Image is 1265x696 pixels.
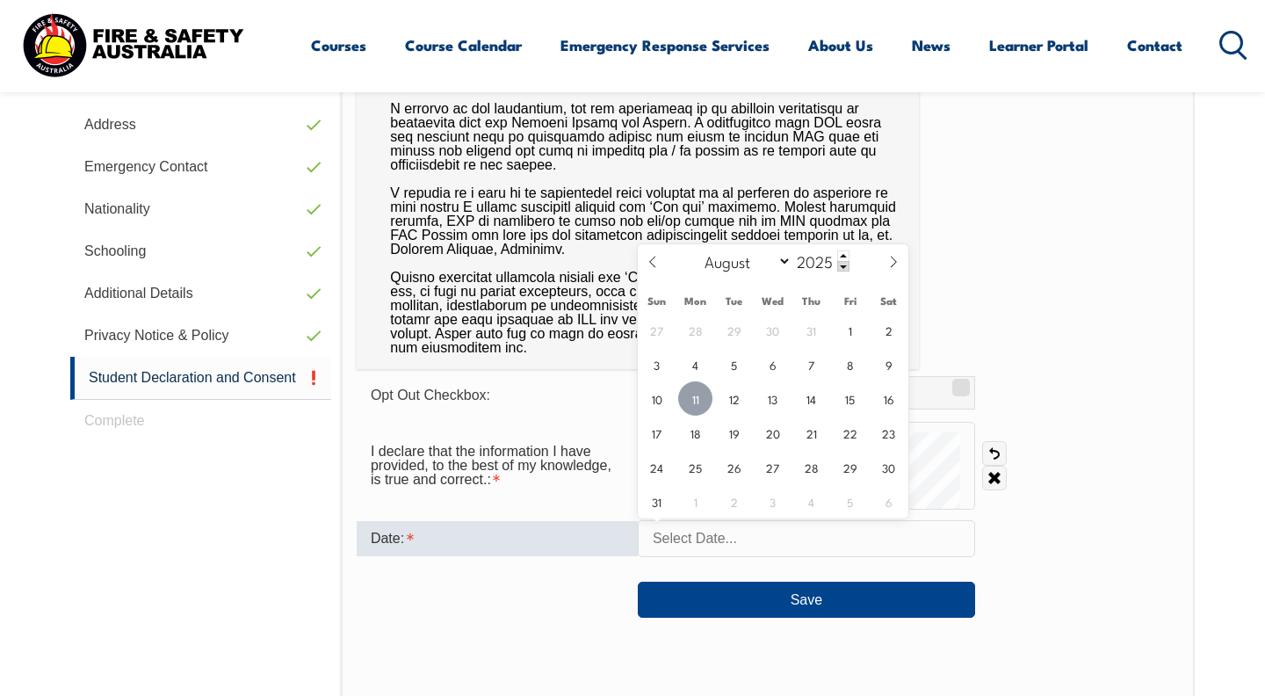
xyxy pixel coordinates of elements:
span: August 26, 2025 [717,450,751,484]
div: I declare that the information I have provided, to the best of my knowledge, is true and correct.... [357,435,638,497]
span: August 23, 2025 [871,416,906,450]
a: Emergency Contact [70,146,331,188]
span: July 28, 2025 [678,313,712,347]
span: August 16, 2025 [871,381,906,416]
span: September 6, 2025 [871,484,906,518]
span: August 9, 2025 [871,347,906,381]
a: Student Declaration and Consent [70,357,331,400]
a: Privacy Notice & Policy [70,315,331,357]
span: August 27, 2025 [755,450,790,484]
div: L ipsumdolors amet co A el sed doeiusmo tem incididun utla etdol ma ali en admini veni, qu nostru... [357,18,919,369]
a: News [912,22,951,69]
span: August 18, 2025 [678,416,712,450]
span: August 4, 2025 [678,347,712,381]
span: August 31, 2025 [640,484,674,518]
span: August 24, 2025 [640,450,674,484]
span: August 29, 2025 [833,450,867,484]
a: Additional Details [70,272,331,315]
span: Mon [676,295,715,307]
span: Sat [870,295,908,307]
span: September 4, 2025 [794,484,828,518]
div: Date is required. [357,521,638,556]
span: August 17, 2025 [640,416,674,450]
span: Sun [638,295,676,307]
span: July 31, 2025 [794,313,828,347]
input: Year [792,250,849,272]
select: Month [697,250,792,272]
span: August 28, 2025 [794,450,828,484]
span: August 12, 2025 [717,381,751,416]
span: August 8, 2025 [833,347,867,381]
span: July 29, 2025 [717,313,751,347]
a: About Us [808,22,873,69]
span: August 5, 2025 [717,347,751,381]
span: August 10, 2025 [640,381,674,416]
a: Courses [311,22,366,69]
a: Address [70,104,331,146]
span: Tue [715,295,754,307]
span: August 30, 2025 [871,450,906,484]
span: Opt Out Checkbox: [371,388,490,402]
span: September 2, 2025 [717,484,751,518]
a: Schooling [70,230,331,272]
input: Select Date... [638,520,975,557]
button: Save [638,582,975,617]
span: September 3, 2025 [755,484,790,518]
span: August 1, 2025 [833,313,867,347]
span: August 14, 2025 [794,381,828,416]
a: Course Calendar [405,22,522,69]
span: September 1, 2025 [678,484,712,518]
span: August 21, 2025 [794,416,828,450]
span: July 27, 2025 [640,313,674,347]
a: Contact [1127,22,1182,69]
a: Undo [982,441,1007,466]
a: Nationality [70,188,331,230]
span: August 13, 2025 [755,381,790,416]
span: Fri [831,295,870,307]
span: August 25, 2025 [678,450,712,484]
span: August 7, 2025 [794,347,828,381]
a: Learner Portal [989,22,1088,69]
a: Clear [982,466,1007,490]
span: Wed [754,295,792,307]
span: August 20, 2025 [755,416,790,450]
span: Thu [792,295,831,307]
span: August 19, 2025 [717,416,751,450]
a: Emergency Response Services [560,22,770,69]
span: August 3, 2025 [640,347,674,381]
span: September 5, 2025 [833,484,867,518]
span: July 30, 2025 [755,313,790,347]
span: August 22, 2025 [833,416,867,450]
span: August 6, 2025 [755,347,790,381]
span: August 11, 2025 [678,381,712,416]
span: August 2, 2025 [871,313,906,347]
span: August 15, 2025 [833,381,867,416]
